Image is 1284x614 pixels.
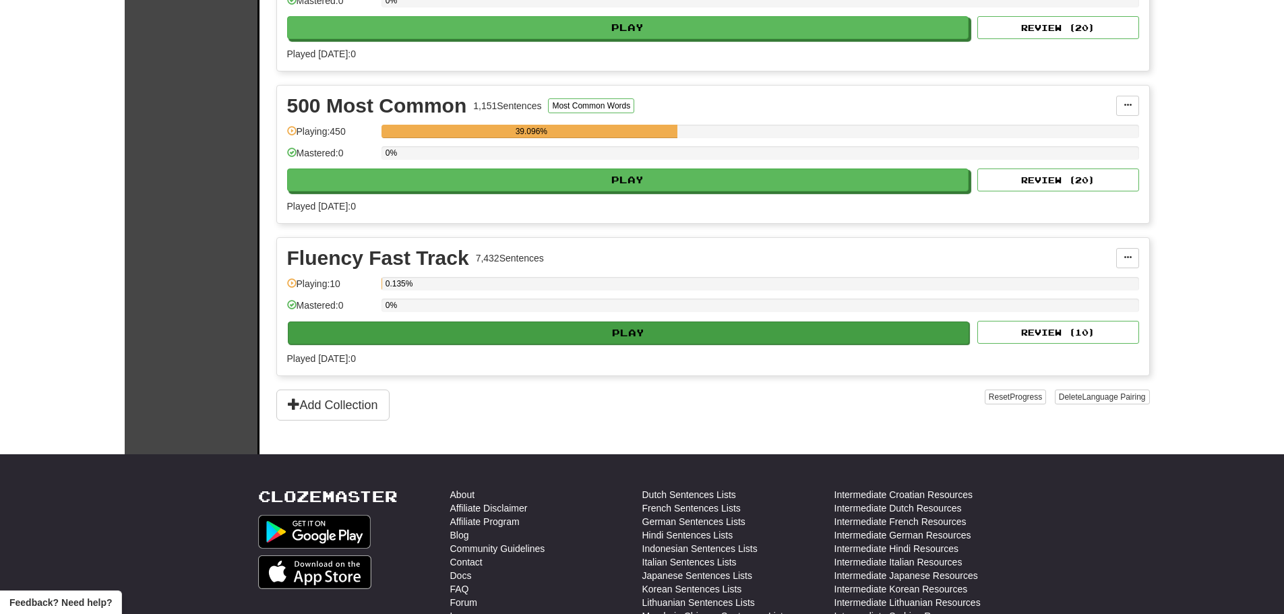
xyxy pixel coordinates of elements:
a: Italian Sentences Lists [642,555,737,569]
a: FAQ [450,582,469,596]
span: Open feedback widget [9,596,112,609]
a: Affiliate Disclaimer [450,501,528,515]
a: Japanese Sentences Lists [642,569,752,582]
a: Intermediate Italian Resources [834,555,962,569]
div: 500 Most Common [287,96,467,116]
a: Intermediate German Resources [834,528,971,542]
div: Fluency Fast Track [287,248,469,268]
div: Playing: 10 [287,277,375,299]
button: Review (20) [977,168,1139,191]
a: Intermediate Hindi Resources [834,542,958,555]
div: 39.096% [386,125,677,138]
a: Affiliate Program [450,515,520,528]
img: Get it on Google Play [258,515,371,549]
a: Blog [450,528,469,542]
a: German Sentences Lists [642,515,745,528]
a: Intermediate Dutch Resources [834,501,962,515]
button: Play [287,168,969,191]
a: Community Guidelines [450,542,545,555]
a: Contact [450,555,483,569]
a: Intermediate Croatian Resources [834,488,973,501]
button: Review (10) [977,321,1139,344]
span: Played [DATE]: 0 [287,49,356,59]
a: Intermediate Lithuanian Resources [834,596,981,609]
div: Mastered: 0 [287,146,375,168]
div: 7,432 Sentences [476,251,544,265]
a: Intermediate French Resources [834,515,967,528]
a: About [450,488,475,501]
div: Mastered: 0 [287,299,375,321]
button: Add Collection [276,390,390,421]
button: Most Common Words [548,98,634,113]
a: Hindi Sentences Lists [642,528,733,542]
button: Review (20) [977,16,1139,39]
a: Dutch Sentences Lists [642,488,736,501]
a: Forum [450,596,477,609]
span: Language Pairing [1082,392,1145,402]
a: Docs [450,569,472,582]
button: Play [288,321,970,344]
span: Played [DATE]: 0 [287,353,356,364]
a: Korean Sentences Lists [642,582,742,596]
a: Lithuanian Sentences Lists [642,596,755,609]
div: 1,151 Sentences [473,99,541,113]
img: Get it on App Store [258,555,372,589]
a: Intermediate Japanese Resources [834,569,978,582]
span: Played [DATE]: 0 [287,201,356,212]
span: Progress [1010,392,1042,402]
button: ResetProgress [985,390,1046,404]
a: Indonesian Sentences Lists [642,542,758,555]
button: Play [287,16,969,39]
div: Playing: 450 [287,125,375,147]
a: Clozemaster [258,488,398,505]
a: Intermediate Korean Resources [834,582,968,596]
button: DeleteLanguage Pairing [1055,390,1150,404]
a: French Sentences Lists [642,501,741,515]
